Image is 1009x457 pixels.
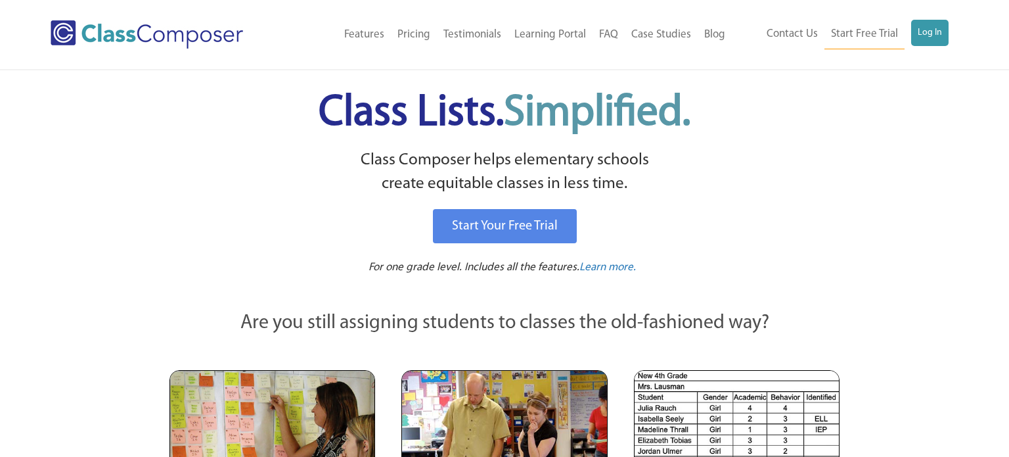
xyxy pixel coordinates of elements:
nav: Header Menu [732,20,949,49]
a: Blog [698,20,732,49]
a: Start Your Free Trial [433,209,577,243]
nav: Header Menu [287,20,731,49]
span: Simplified. [504,92,690,135]
a: Pricing [391,20,437,49]
p: Are you still assigning students to classes the old-fashioned way? [169,309,840,338]
img: Class Composer [51,20,243,49]
a: Log In [911,20,949,46]
a: Contact Us [760,20,824,49]
a: Learn more. [579,260,636,276]
span: Class Lists. [319,92,690,135]
p: Class Composer helps elementary schools create equitable classes in less time. [168,149,841,197]
a: Learning Portal [508,20,593,49]
a: Testimonials [437,20,508,49]
a: Case Studies [625,20,698,49]
a: Start Free Trial [824,20,905,49]
span: Start Your Free Trial [452,220,558,233]
a: FAQ [593,20,625,49]
span: For one grade level. Includes all the features. [369,262,579,273]
span: Learn more. [579,262,636,273]
a: Features [338,20,391,49]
